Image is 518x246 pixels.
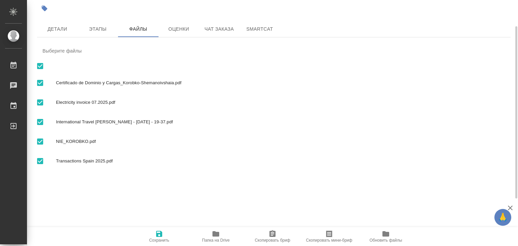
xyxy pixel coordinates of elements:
[33,134,47,149] span: Выбрать все вложенные папки
[37,132,511,151] div: NIE_KOROBKO.pdf
[33,115,47,129] span: Выбрать все вложенные папки
[56,80,505,86] span: Certificado de Dominio y Cargas_Korobko-Shemanoivshaia.pdf
[56,158,505,164] span: Transactions Spain 2025.pdf
[37,151,511,171] div: Transactions Spain 2025.pdf
[56,99,505,106] span: Electricity invoice 07.2025.pdf
[56,119,505,125] span: International Travel [PERSON_NAME] - [DATE] - 19-37.pdf
[203,25,235,33] span: Чат заказа
[37,1,52,16] button: Добавить тэг
[357,227,414,246] button: Файлы из папки out будут заново скопированы с заменой в папку in для следующей работ(-ы), где ест...
[37,93,511,112] div: Electricity invoice 07.2025.pdf
[122,25,154,33] span: Файлы
[497,210,509,224] span: 🙏
[37,73,511,93] div: Certificado de Dominio y Cargas_Korobko-Shemanoivshaia.pdf
[494,209,511,226] button: 🙏
[37,43,511,59] div: Выберите файлы
[41,25,74,33] span: Детали
[243,25,276,33] span: SmartCat
[33,95,47,110] span: Выбрать все вложенные папки
[56,138,505,145] span: NIE_KOROBKO.pdf
[37,112,511,132] div: International Travel [PERSON_NAME] - [DATE] - 19-37.pdf
[33,154,47,168] span: Выбрать все вложенные папки
[33,76,47,90] span: Выбрать все вложенные папки
[82,25,114,33] span: Этапы
[163,25,195,33] span: Оценки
